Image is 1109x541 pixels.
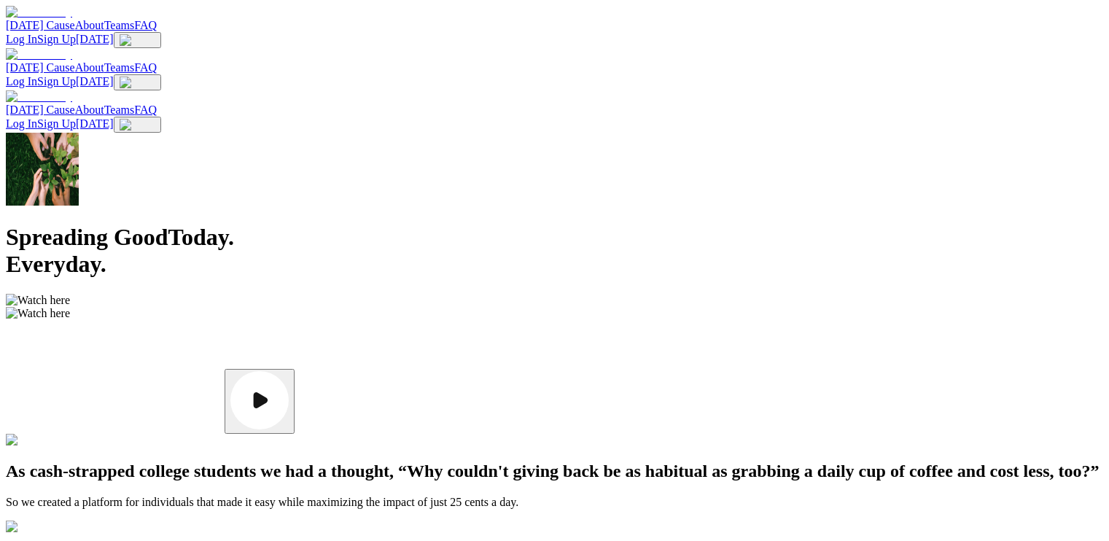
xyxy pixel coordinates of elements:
a: Log In [6,33,37,45]
a: Teams [104,61,135,74]
a: Sign Up[DATE] [37,117,113,130]
a: Log In [6,75,37,87]
img: Coffee [6,521,49,534]
a: [DATE] Cause [6,19,75,31]
img: Menu [120,34,155,46]
a: Log In [6,117,37,130]
a: [DATE] Cause [6,61,75,74]
span: [DATE] [76,33,114,45]
h1: Spreading GoodToday. Everyday. [6,224,1103,278]
span: [DATE] [76,75,114,87]
a: About [75,61,104,74]
span: [DATE] [76,117,114,130]
h2: As cash-strapped college students we had a thought, “Why couldn't giving back be as habitual as g... [6,462,1103,481]
img: GoodToday [6,48,72,61]
a: FAQ [134,19,157,31]
img: GoodToday [6,6,72,19]
a: FAQ [134,104,157,116]
img: Watch here [6,307,70,320]
a: Teams [104,104,135,116]
a: Teams [104,19,135,31]
a: FAQ [134,61,157,74]
img: good-today [6,133,79,206]
a: About [75,104,104,116]
a: Sign Up[DATE] [37,33,113,45]
img: Watch here [6,294,70,307]
p: So we created a platform for individuals that made it easy while maximizing the impact of just 25... [6,496,1103,509]
a: Sign Up[DATE] [37,75,113,87]
img: Menu [120,77,155,88]
img: Menu [120,119,155,131]
a: About [75,19,104,31]
a: [DATE] Cause [6,104,75,116]
img: Our Story [6,434,64,447]
img: GoodToday [6,90,72,104]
